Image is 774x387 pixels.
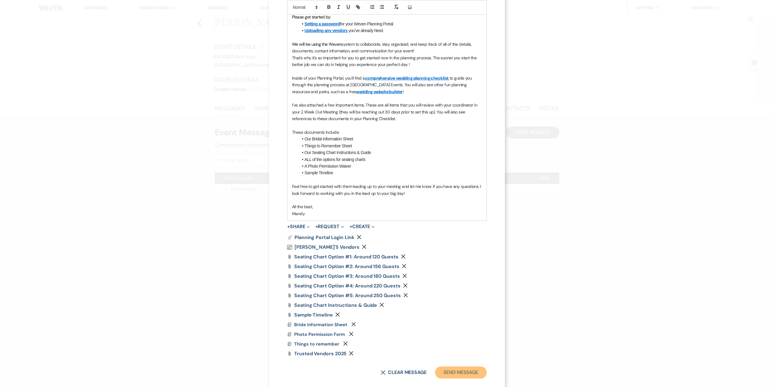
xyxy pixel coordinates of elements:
button: Send Message [435,366,487,379]
button: Clear message [381,370,427,375]
a: Seating Chart Option #4: Around 220 Guests [294,284,401,288]
li: Things to Remember Sheet [298,143,482,149]
a: Seating Chart Option #3: Around 180 Guests [294,274,400,279]
button: Request [315,224,344,229]
span: ! [403,89,404,94]
span: Seating Chart Option #2: Around 156 Guests [294,263,399,270]
span: I look forward to working with you in the lead up to your big day! [292,184,482,196]
span: That's why it's so important for you to get started now in the planning process. The sooner you s... [292,55,478,67]
a: Seating Chart Option #2: Around 156 Guests [294,264,399,269]
a: [PERSON_NAME]'s Vendors [287,245,359,250]
li: Our Seating Chart Instructions & Guide [298,149,482,156]
span: + [350,224,352,229]
span: Inside of your Planning Portal, you’ll find a [292,75,365,81]
span: [PERSON_NAME]'s Vendors [294,244,359,250]
li: Sample Timeline [298,169,482,176]
span: I’ve also attached a few important items. These are all items that you will review with your coor... [292,102,478,121]
button: Things to remember [294,340,341,348]
span: Please get started by: [292,14,331,20]
span: Seating Chart Option #5: Around 250 Guests [294,292,401,299]
span: Feel free to get started with them leading up to your meeting and let me know if you have any que... [292,184,480,189]
span: Seating Chart Option #1: Around 120 Guests [294,254,398,260]
a: wedding website builder [356,89,402,94]
a: Setting a password [304,21,340,26]
span: system to collaborate, stay organized, and keep track of all of the details, documents, contact i... [292,41,473,54]
a: Sample Timeline [294,313,333,317]
a: Seating Chart Instructions & Guide [294,303,377,308]
span: Things to remember [294,341,339,347]
a: Seating Chart Option #1: Around 120 Guests [294,254,398,259]
span: These documents include: [292,130,340,135]
span: Trusted Vendors 2025 [294,350,346,357]
button: Photo Permission Form [294,331,346,338]
span: All the best, [292,204,313,209]
a: wedding planning checklist [396,75,448,81]
a: Seating Chart Option #5: Around 250 Guests [294,293,401,298]
a: Uploading any vendors [304,28,347,33]
span: + [287,224,290,229]
span: We will be using the Weven [292,41,341,47]
span: to guide you through the planning process at [GEOGRAPHIC_DATA] Events. You will also see other fu... [292,75,473,94]
a: Trusted Vendors 2025 [294,351,346,356]
button: Planning Portal Login Link [287,235,354,240]
button: Share [287,224,310,229]
button: Create [350,224,375,229]
li: A Photo Permission Waiver [298,163,482,169]
span: Seating Chart Instructions & Guide [294,302,377,308]
li: Our Bridal Information Sheet [298,136,482,142]
button: Bride Information Sheet [294,321,349,328]
span: + [315,224,318,229]
p: Mandy [292,210,482,217]
span: Photo Permission Form [294,331,345,337]
a: comprehensive [365,75,395,81]
li: ALL of the options for seating charts [298,156,482,163]
span: Planning Portal Login Link [294,234,354,241]
span: Seating Chart Option #4: Around 220 Guests [294,283,401,289]
span: for your Weven Planning Portal [340,21,393,26]
span: you’ve already hired. [349,28,384,33]
span: Seating Chart Option #3: Around 180 Guests [294,273,400,279]
span: Sample Timeline [294,312,333,318]
span: Bride Information Sheet [294,322,347,328]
